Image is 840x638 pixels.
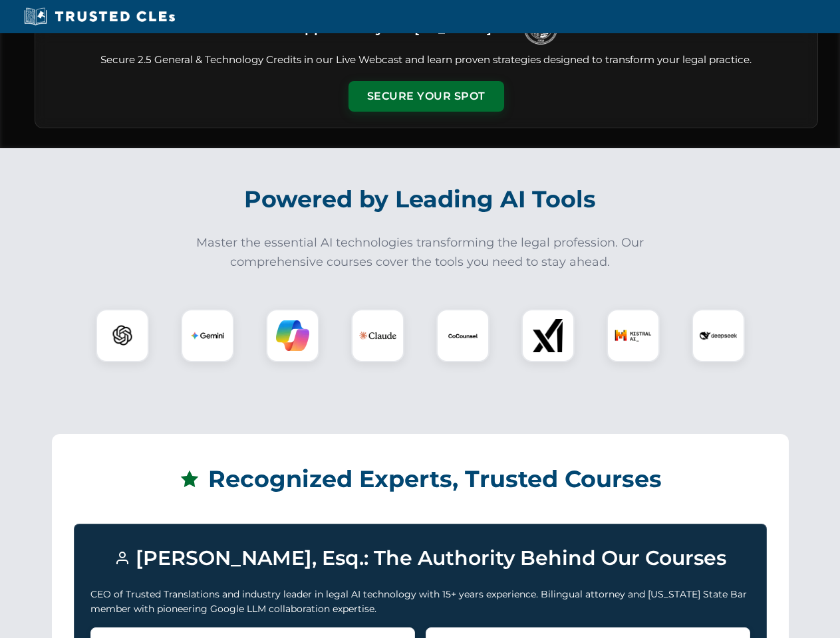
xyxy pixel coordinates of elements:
[51,53,801,68] p: Secure 2.5 General & Technology Credits in our Live Webcast and learn proven strategies designed ...
[351,309,404,362] div: Claude
[266,309,319,362] div: Copilot
[181,309,234,362] div: Gemini
[692,309,745,362] div: DeepSeek
[96,309,149,362] div: ChatGPT
[700,317,737,354] img: DeepSeek Logo
[607,309,660,362] div: Mistral AI
[90,587,750,617] p: CEO of Trusted Translations and industry leader in legal AI technology with 15+ years experience....
[446,319,480,352] img: CoCounsel Logo
[191,319,224,352] img: Gemini Logo
[103,316,142,355] img: ChatGPT Logo
[359,317,396,354] img: Claude Logo
[615,317,652,354] img: Mistral AI Logo
[20,7,179,27] img: Trusted CLEs
[276,319,309,352] img: Copilot Logo
[436,309,490,362] div: CoCounsel
[349,81,504,112] button: Secure Your Spot
[188,233,653,272] p: Master the essential AI technologies transforming the legal profession. Our comprehensive courses...
[52,176,789,223] h2: Powered by Leading AI Tools
[531,319,565,352] img: xAI Logo
[90,540,750,576] h3: [PERSON_NAME], Esq.: The Authority Behind Our Courses
[521,309,575,362] div: xAI
[74,456,767,502] h2: Recognized Experts, Trusted Courses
